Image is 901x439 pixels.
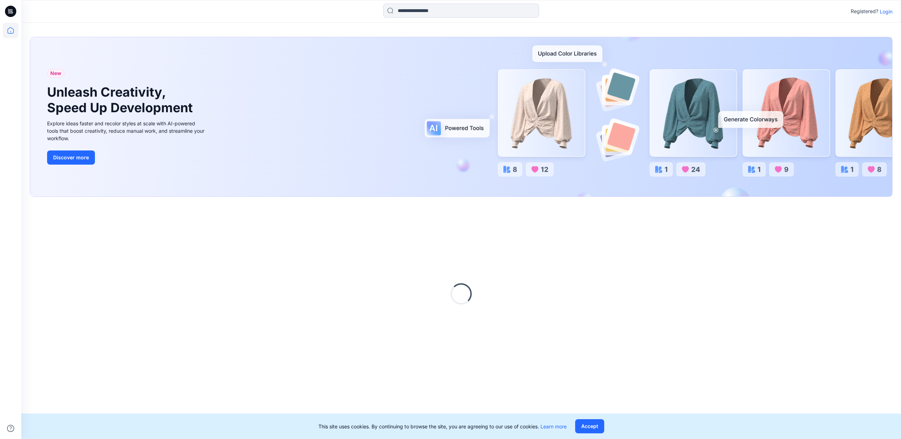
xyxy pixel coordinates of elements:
[540,423,567,429] a: Learn more
[851,7,878,16] p: Registered?
[47,85,196,115] h1: Unleash Creativity, Speed Up Development
[47,120,206,142] div: Explore ideas faster and recolor styles at scale with AI-powered tools that boost creativity, red...
[47,150,95,165] button: Discover more
[47,150,206,165] a: Discover more
[318,423,567,430] p: This site uses cookies. By continuing to browse the site, you are agreeing to our use of cookies.
[575,419,604,433] button: Accept
[50,69,61,78] span: New
[880,8,892,15] p: Login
